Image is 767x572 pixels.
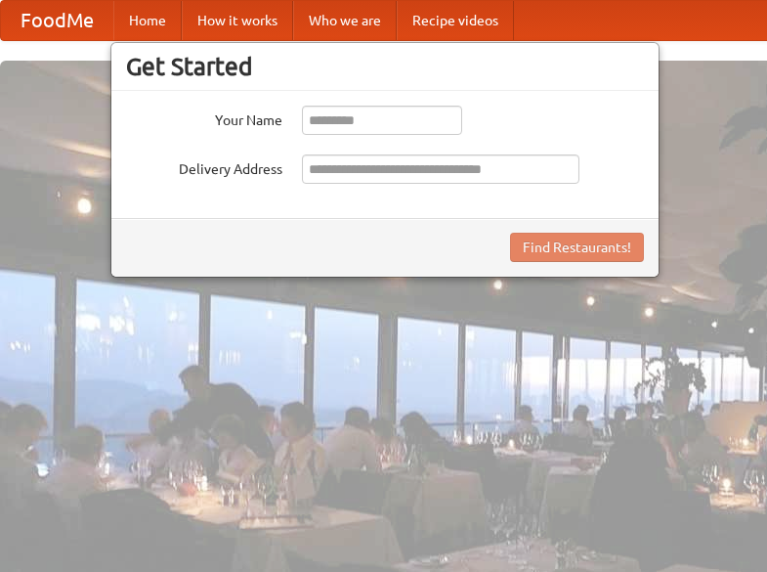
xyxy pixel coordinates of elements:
[113,1,182,40] a: Home
[293,1,397,40] a: Who we are
[397,1,514,40] a: Recipe videos
[510,233,644,262] button: Find Restaurants!
[182,1,293,40] a: How it works
[126,106,282,130] label: Your Name
[126,52,644,81] h3: Get Started
[126,154,282,179] label: Delivery Address
[1,1,113,40] a: FoodMe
